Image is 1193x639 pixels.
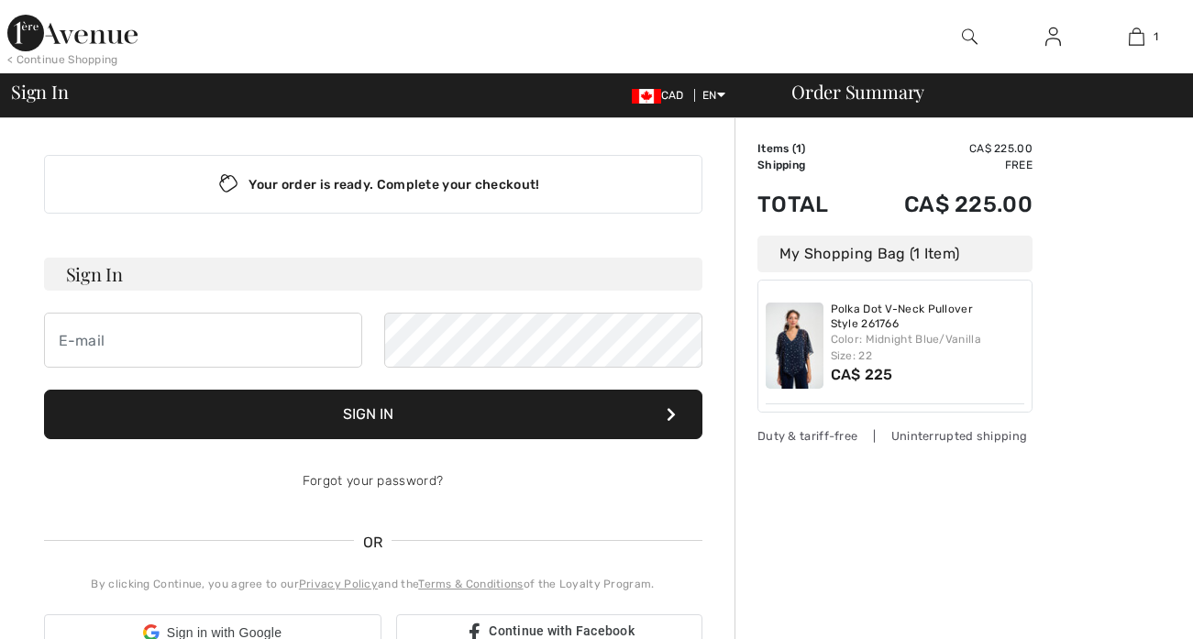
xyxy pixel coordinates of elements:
[757,140,856,157] td: Items ( )
[769,83,1182,101] div: Order Summary
[7,15,138,51] img: 1ère Avenue
[831,331,1025,364] div: Color: Midnight Blue/Vanilla Size: 22
[702,89,725,102] span: EN
[7,51,118,68] div: < Continue Shopping
[632,89,691,102] span: CAD
[757,173,856,236] td: Total
[757,236,1033,272] div: My Shopping Bag (1 Item)
[44,155,702,214] div: Your order is ready. Complete your checkout!
[796,142,801,155] span: 1
[418,578,523,590] a: Terms & Conditions
[757,157,856,173] td: Shipping
[354,532,392,554] span: OR
[44,258,702,291] h3: Sign In
[44,390,702,439] button: Sign In
[44,313,362,368] input: E-mail
[303,473,443,489] a: Forgot your password?
[299,578,378,590] a: Privacy Policy
[11,83,68,101] span: Sign In
[766,303,823,389] img: Polka Dot V-Neck Pullover Style 261766
[831,366,893,383] span: CA$ 225
[44,576,702,592] div: By clicking Continue, you agree to our and the of the Loyalty Program.
[489,623,635,638] span: Continue with Facebook
[757,427,1033,445] div: Duty & tariff-free | Uninterrupted shipping
[632,89,661,104] img: Canadian Dollar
